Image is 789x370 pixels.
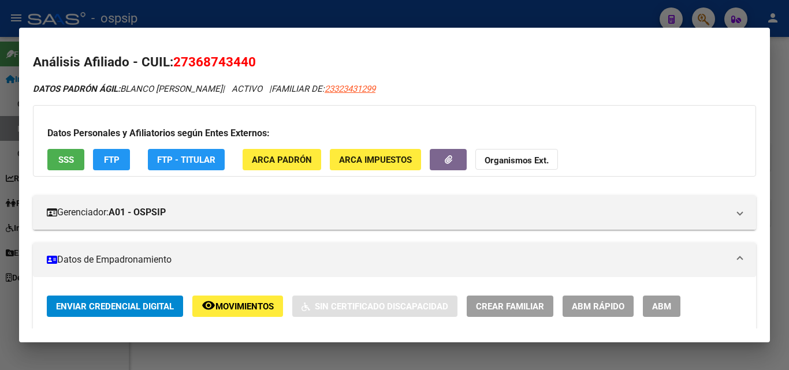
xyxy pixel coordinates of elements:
[47,126,742,140] h3: Datos Personales y Afiliatorios según Entes Externos:
[315,301,448,312] span: Sin Certificado Discapacidad
[292,296,457,317] button: Sin Certificado Discapacidad
[58,155,74,165] span: SSS
[330,149,421,170] button: ARCA Impuestos
[475,149,558,170] button: Organismos Ext.
[271,84,375,94] span: FAMILIAR DE:
[33,53,756,72] h2: Análisis Afiliado - CUIL:
[215,301,274,312] span: Movimientos
[192,296,283,317] button: Movimientos
[148,149,225,170] button: FTP - Titular
[33,242,756,277] mat-expansion-panel-header: Datos de Empadronamiento
[47,149,84,170] button: SSS
[252,155,312,165] span: ARCA Padrón
[572,301,624,312] span: ABM Rápido
[33,84,222,94] span: BLANCO [PERSON_NAME]
[243,149,321,170] button: ARCA Padrón
[47,205,728,219] mat-panel-title: Gerenciador:
[173,54,256,69] span: 27368743440
[33,84,120,94] strong: DATOS PADRÓN ÁGIL:
[202,298,215,312] mat-icon: remove_red_eye
[157,155,215,165] span: FTP - Titular
[652,301,671,312] span: ABM
[109,205,166,219] strong: A01 - OSPSIP
[563,296,634,317] button: ABM Rápido
[47,296,183,317] button: Enviar Credencial Digital
[93,149,130,170] button: FTP
[476,301,544,312] span: Crear Familiar
[33,84,375,94] i: | ACTIVO |
[104,155,120,165] span: FTP
[750,331,777,358] iframe: Intercom live chat
[643,296,680,317] button: ABM
[325,84,375,94] span: 23323431299
[47,253,728,267] mat-panel-title: Datos de Empadronamiento
[56,301,174,312] span: Enviar Credencial Digital
[339,155,412,165] span: ARCA Impuestos
[467,296,553,317] button: Crear Familiar
[485,155,549,166] strong: Organismos Ext.
[33,195,756,230] mat-expansion-panel-header: Gerenciador:A01 - OSPSIP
